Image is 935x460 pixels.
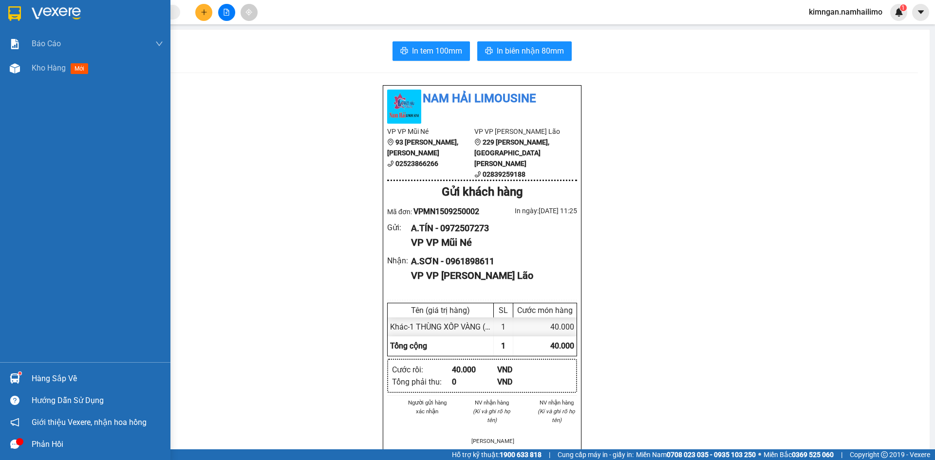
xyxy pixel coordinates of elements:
img: logo.jpg [387,90,421,124]
div: 0972507273 [8,32,76,45]
strong: 0369 525 060 [792,451,834,459]
span: aim [245,9,252,16]
div: Cước món hàng [516,306,574,315]
div: 40.000 [452,364,497,376]
span: copyright [881,451,888,458]
img: solution-icon [10,39,20,49]
span: environment [387,139,394,146]
span: caret-down [916,8,925,17]
span: Gửi: [8,9,23,19]
span: Cung cấp máy in - giấy in: [558,449,634,460]
img: warehouse-icon [10,63,20,74]
span: plus [201,9,207,16]
span: Miền Bắc [764,449,834,460]
div: 40.000 [7,63,78,74]
strong: 0708 023 035 - 0935 103 250 [667,451,756,459]
li: NV nhận hàng [536,398,577,407]
div: Hướng dẫn sử dụng [32,393,163,408]
b: 93 [PERSON_NAME], [PERSON_NAME] [387,138,458,157]
div: Phản hồi [32,437,163,452]
span: CR : [7,64,22,74]
div: Hàng sắp về [32,371,163,386]
div: Nhận : [387,255,411,267]
div: VP Mũi Né [8,8,76,20]
span: Hỗ trợ kỹ thuật: [452,449,542,460]
sup: 1 [19,372,21,375]
span: file-add [223,9,230,16]
div: VP [PERSON_NAME] [83,8,162,32]
div: VP VP [PERSON_NAME] Lão [411,268,569,283]
div: Tổng phải thu : [392,376,452,388]
span: down [155,40,163,48]
span: phone [474,171,481,178]
button: printerIn biên nhận 80mm [477,41,572,61]
span: question-circle [10,396,19,405]
img: logo-vxr [8,6,21,21]
span: ⚪️ [758,453,761,457]
sup: 1 [900,4,907,11]
div: Cước rồi : [392,364,452,376]
span: mới [71,63,88,74]
li: NV nhận hàng [471,398,513,407]
span: Giới thiệu Vexere, nhận hoa hồng [32,416,147,428]
span: 1 [901,4,905,11]
span: VPMN1509250002 [413,207,479,216]
span: Tổng cộng [390,341,427,350]
div: Gửi khách hàng [387,183,577,202]
div: A.TÍN [8,20,76,32]
button: file-add [218,4,235,21]
div: SL [496,306,510,315]
span: Nhận: [83,9,107,19]
span: Khác - 1 THÙNG XỐP VÀNG (0) [390,322,492,331]
span: message [10,440,19,449]
strong: 1900 633 818 [500,451,542,459]
span: Kho hàng [32,63,66,73]
span: environment [474,139,481,146]
b: 229 [PERSON_NAME], [GEOGRAPHIC_DATA][PERSON_NAME] [474,138,549,167]
span: In tem 100mm [412,45,462,57]
button: plus [195,4,212,21]
div: Tên (giá trị hàng) [390,306,491,315]
span: 40.000 [550,341,574,350]
div: A.TÍN - 0972507273 [411,221,569,235]
li: Nam Hải Limousine [387,90,577,108]
button: printerIn tem 100mm [393,41,470,61]
div: A.SƠN [83,32,162,43]
span: printer [485,47,493,56]
div: VP VP Mũi Né [411,235,569,250]
span: printer [400,47,408,56]
li: VP VP Mũi Né [387,126,474,137]
span: phone [387,160,394,167]
span: kimngan.namhailimo [801,6,890,18]
span: 1 [501,341,505,350]
div: 40.000 [513,317,577,336]
span: | [841,449,842,460]
div: VND [497,364,542,376]
i: (Kí và ghi rõ họ tên) [473,408,510,423]
div: In ngày: [DATE] 11:25 [482,205,577,216]
span: notification [10,418,19,427]
img: icon-new-feature [895,8,903,17]
b: 02523866266 [395,160,438,167]
li: Người gửi hàng xác nhận [407,398,448,416]
span: In biên nhận 80mm [497,45,564,57]
div: 0 [452,376,497,388]
span: Báo cáo [32,37,61,50]
div: 0961898611 [83,43,162,57]
div: A.SƠN - 0961898611 [411,255,569,268]
span: | [549,449,550,460]
i: (Kí và ghi rõ họ tên) [538,408,575,423]
div: 1 [494,317,513,336]
li: VP VP [PERSON_NAME] Lão [474,126,561,137]
div: Gửi : [387,221,411,234]
img: warehouse-icon [10,373,20,384]
button: caret-down [912,4,929,21]
button: aim [241,4,258,21]
li: [PERSON_NAME] [471,437,513,445]
span: Miền Nam [636,449,756,460]
div: VND [497,376,542,388]
b: 02839259188 [483,170,525,178]
div: Mã đơn: [387,205,482,218]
